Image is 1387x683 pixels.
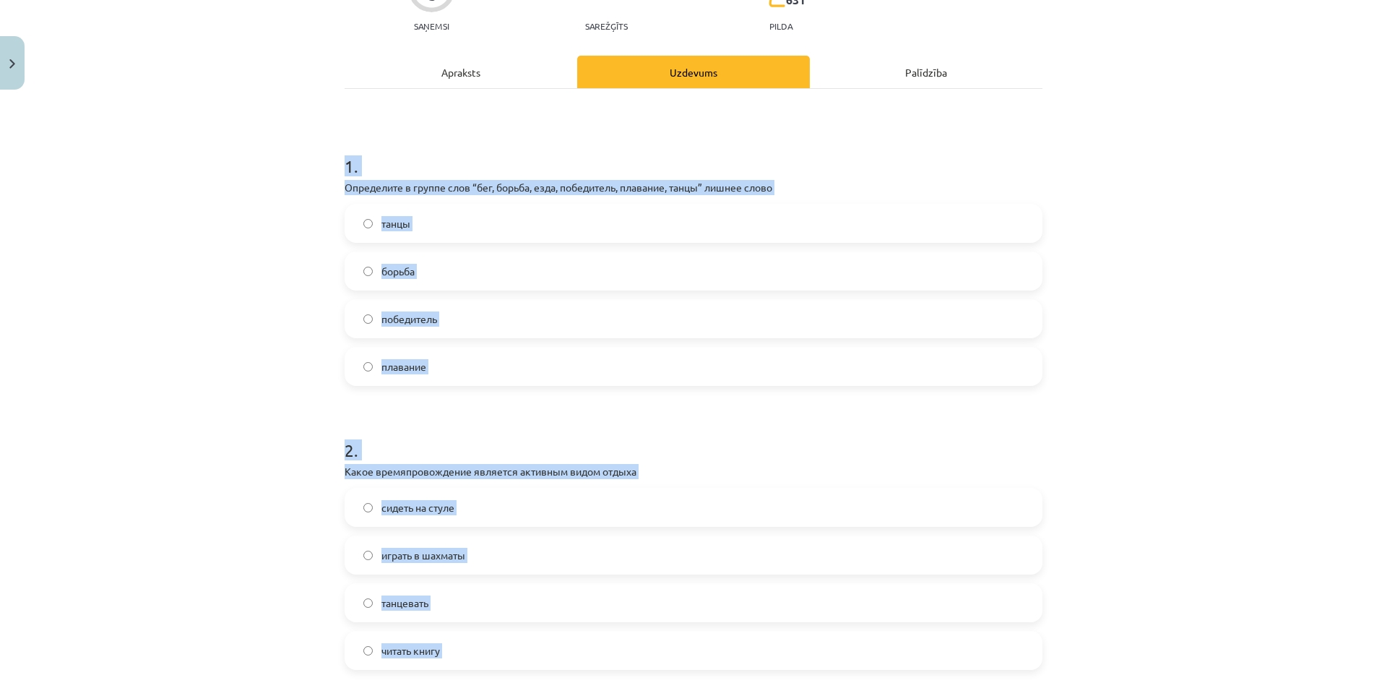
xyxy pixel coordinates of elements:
span: читать книгу [381,643,440,658]
input: читать книгу [363,646,373,656]
div: Apraksts [345,56,577,88]
span: танцевать [381,596,428,611]
img: icon-close-lesson-0947bae3869378f0d4975bcd49f059093ad1ed9edebbc8119c70593378902aed.svg [9,59,15,69]
p: pilda [769,21,792,31]
input: играть в шахматы [363,551,373,560]
p: Определите в группе слов “бег, борьба, езда, победитель, плавание, танцы” лишнее слово [345,180,1042,195]
span: плавание [381,359,426,374]
input: танцы [363,219,373,228]
h1: 1 . [345,131,1042,176]
input: борьба [363,267,373,276]
p: Sarežģīts [585,21,628,31]
div: Palīdzība [810,56,1042,88]
h1: 2 . [345,415,1042,460]
span: сидеть на стуле [381,500,454,515]
span: танцы [381,216,410,231]
input: победитель [363,314,373,324]
p: Какое времяпровождение является активным видом отдыха [345,464,1042,479]
span: играть в шахматы [381,548,465,563]
span: победитель [381,312,437,327]
input: плавание [363,362,373,371]
p: Saņemsi [408,21,455,31]
span: борьба [381,264,415,279]
div: Uzdevums [577,56,810,88]
input: танцевать [363,598,373,608]
input: сидеть на стуле [363,503,373,512]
